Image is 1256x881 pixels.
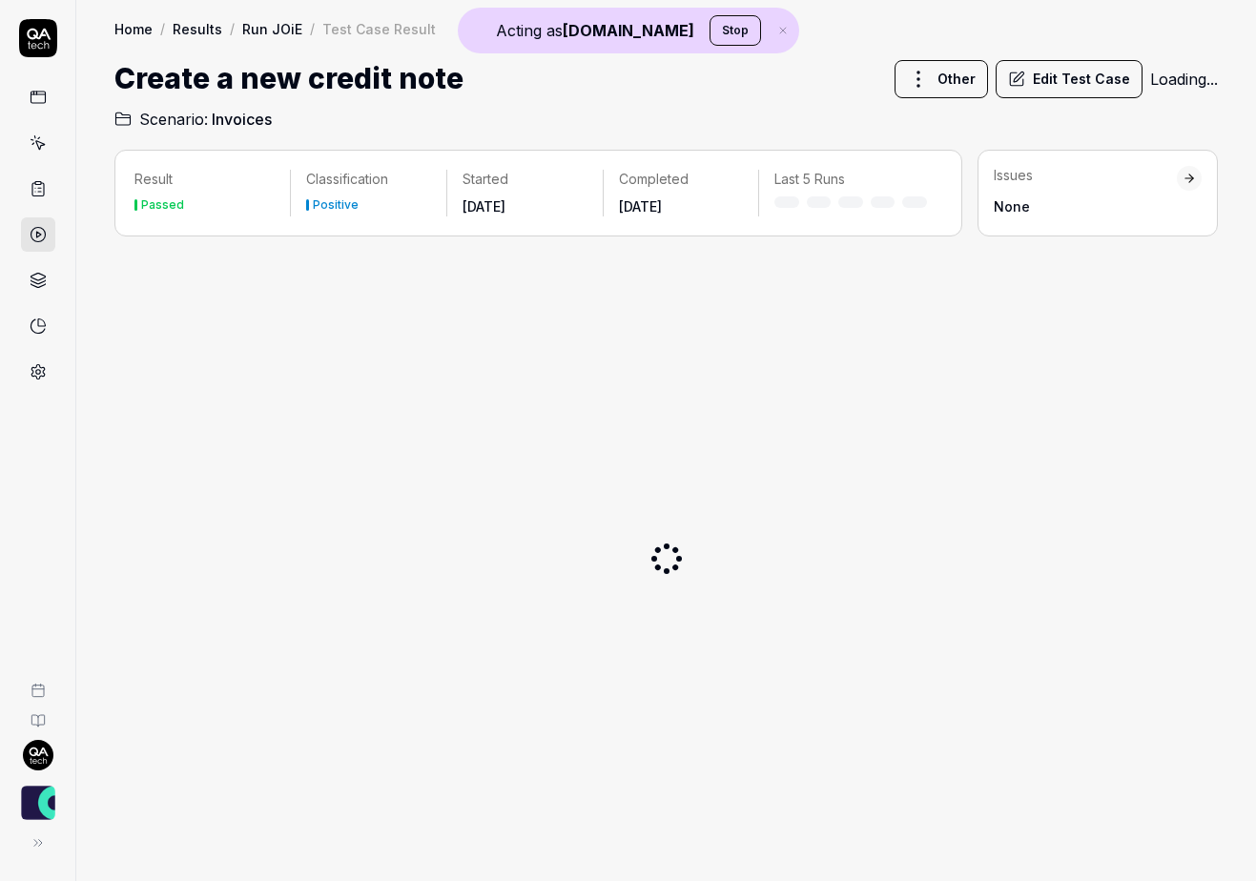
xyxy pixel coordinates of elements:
[306,170,431,189] p: Classification
[463,198,505,215] time: [DATE]
[895,60,988,98] button: Other
[8,698,68,728] a: Documentation
[463,170,587,189] p: Started
[619,170,744,189] p: Completed
[994,196,1177,216] div: None
[141,199,184,211] div: Passed
[160,19,165,38] div: /
[21,786,55,820] img: AdminPulse - 0475.384.429 Logo
[619,198,662,215] time: [DATE]
[1150,68,1218,91] div: Loading...
[322,19,436,38] div: Test Case Result
[313,199,359,211] div: Positive
[212,108,272,131] span: Invoices
[230,19,235,38] div: /
[8,667,68,698] a: Book a call with us
[134,170,275,189] p: Result
[8,770,68,824] button: AdminPulse - 0475.384.429 Logo
[310,19,315,38] div: /
[114,57,463,100] h1: Create a new credit note
[173,19,222,38] a: Results
[994,166,1177,185] div: Issues
[710,15,761,46] button: Stop
[23,740,53,770] img: 7ccf6c19-61ad-4a6c-8811-018b02a1b829.jpg
[114,19,153,38] a: Home
[114,108,272,131] a: Scenario:Invoices
[135,108,208,131] span: Scenario:
[774,170,927,189] p: Last 5 Runs
[996,60,1143,98] button: Edit Test Case
[242,19,302,38] a: Run JOiE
